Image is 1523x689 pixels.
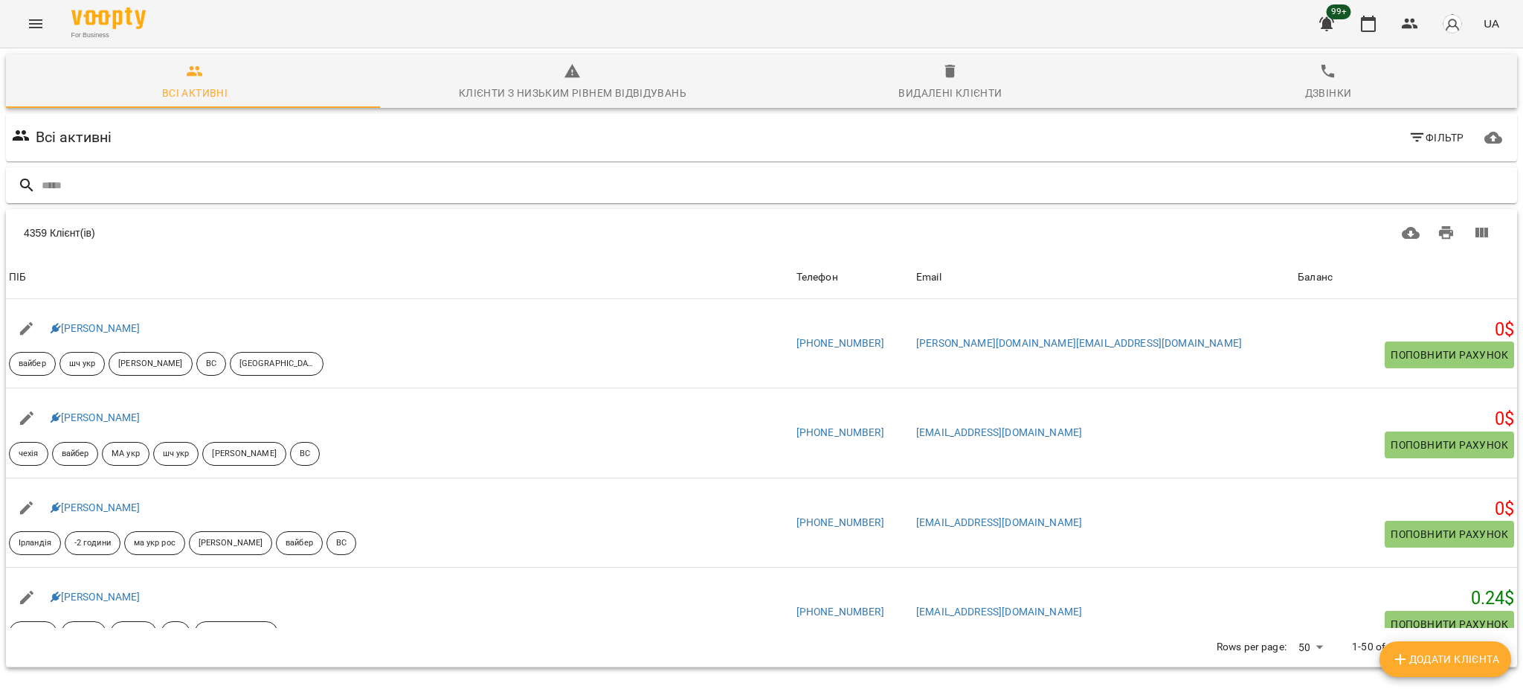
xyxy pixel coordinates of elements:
[1298,408,1514,431] h5: 0 $
[9,531,61,555] div: Ірландія
[230,352,323,376] div: [GEOGRAPHIC_DATA]
[239,358,314,371] p: [GEOGRAPHIC_DATA]
[112,448,140,461] p: МА укр
[796,337,884,349] a: [PHONE_NUMBER]
[1391,525,1508,543] span: Поповнити рахунок
[1391,650,1499,668] span: Додати клієнта
[74,537,111,550] p: -2 години
[19,537,51,550] p: Ірландія
[796,516,884,528] a: [PHONE_NUMBER]
[1408,129,1464,147] span: Фільтр
[124,531,185,555] div: ма укр рос
[459,84,686,102] div: Клієнти з низьким рівнем відвідувань
[102,442,149,466] div: МА укр
[9,269,26,286] div: Sort
[796,269,838,286] div: Телефон
[109,352,192,376] div: [PERSON_NAME]
[118,358,182,371] p: [PERSON_NAME]
[212,448,276,461] p: [PERSON_NAME]
[1298,318,1514,342] h5: 0 $
[796,269,910,286] span: Телефон
[51,411,141,423] a: [PERSON_NAME]
[170,627,181,640] p: ВС
[69,358,96,371] p: шч укр
[796,606,884,618] a: [PHONE_NUMBER]
[202,442,286,466] div: [PERSON_NAME]
[796,426,884,438] a: [PHONE_NUMBER]
[9,352,56,376] div: вайбер
[1478,10,1505,37] button: UA
[206,358,216,371] p: ВС
[326,531,356,555] div: ВС
[1391,615,1508,633] span: Поповнити рахунок
[1379,641,1511,677] button: Додати клієнта
[51,501,141,513] a: [PERSON_NAME]
[796,269,838,286] div: Sort
[199,537,263,550] p: [PERSON_NAME]
[300,448,310,461] p: ВС
[61,621,107,645] div: шч укр
[276,531,323,555] div: вайбер
[71,627,97,640] p: шч укр
[290,442,320,466] div: ВС
[1298,498,1514,521] h5: 0 $
[194,621,277,645] div: [PERSON_NAME]
[9,269,791,286] span: ПІБ
[1442,13,1463,34] img: avatar_s.png
[1298,587,1514,610] h5: 0.24 $
[71,7,146,29] img: Voopty Logo
[120,627,147,640] p: вайбер
[24,225,744,240] div: 4359 Клієнт(ів)
[6,209,1517,257] div: Table Toolbar
[52,442,99,466] div: вайбер
[916,606,1082,618] a: [EMAIL_ADDRESS][DOMAIN_NAME]
[916,269,941,286] div: Email
[286,537,313,550] p: вайбер
[1352,640,1412,655] p: 1-50 of 4359
[916,337,1242,349] a: [PERSON_NAME][DOMAIN_NAME][EMAIL_ADDRESS][DOMAIN_NAME]
[1298,269,1333,286] div: Sort
[36,126,112,149] h6: Всі активні
[65,531,120,555] div: -2 години
[1429,215,1464,251] button: Друк
[916,426,1082,438] a: [EMAIL_ADDRESS][DOMAIN_NAME]
[1385,521,1514,548] button: Поповнити рахунок
[1327,4,1351,19] span: 99+
[916,516,1082,528] a: [EMAIL_ADDRESS][DOMAIN_NAME]
[916,269,941,286] div: Sort
[204,627,268,640] p: [PERSON_NAME]
[1462,629,1498,665] button: Next Page
[1464,215,1499,251] button: Вигляд колонок
[9,442,48,466] div: чехія
[161,621,190,645] div: ВС
[162,84,228,102] div: Всі активні
[1298,269,1333,286] div: Баланс
[1217,640,1287,655] p: Rows per page:
[18,6,54,42] button: Menu
[1484,16,1499,31] span: UA
[1385,432,1514,458] button: Поповнити рахунок
[153,442,199,466] div: шч укр
[898,84,1002,102] div: Видалені клієнти
[1393,215,1429,251] button: Завантажити CSV
[59,352,106,376] div: шч укр
[1391,346,1508,364] span: Поповнити рахунок
[336,537,347,550] p: ВС
[1298,269,1514,286] span: Баланс
[51,591,141,603] a: [PERSON_NAME]
[189,531,272,555] div: [PERSON_NAME]
[1403,124,1470,151] button: Фільтр
[19,358,46,371] p: вайбер
[9,621,57,645] div: Індивід
[1385,611,1514,638] button: Поповнити рахунок
[196,352,226,376] div: ВС
[1385,342,1514,368] button: Поповнити рахунок
[110,621,157,645] div: вайбер
[1292,637,1328,658] div: 50
[134,537,176,550] p: ма укр рос
[71,31,146,40] span: For Business
[163,448,190,461] p: шч укр
[19,627,48,640] p: Індивід
[1305,84,1352,102] div: Дзвінки
[19,448,39,461] p: чехія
